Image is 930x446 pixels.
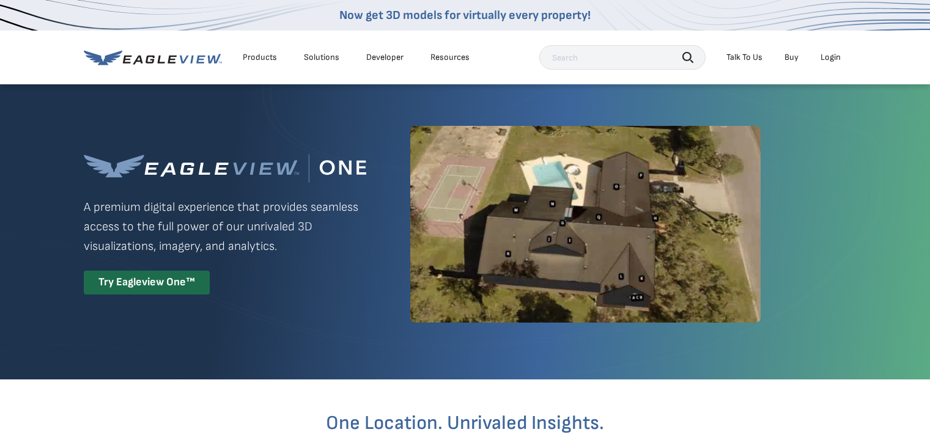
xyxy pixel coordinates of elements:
[539,45,706,70] input: Search
[84,154,366,183] img: Eagleview One™
[726,52,762,63] div: Talk To Us
[430,52,470,63] div: Resources
[821,52,841,63] div: Login
[339,8,591,23] a: Now get 3D models for virtually every property!
[304,52,339,63] div: Solutions
[784,52,799,63] a: Buy
[243,52,277,63] div: Products
[366,52,404,63] a: Developer
[84,271,210,294] div: Try Eagleview One™
[93,414,838,433] h2: One Location. Unrivaled Insights.
[84,197,366,256] p: A premium digital experience that provides seamless access to the full power of our unrivaled 3D ...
